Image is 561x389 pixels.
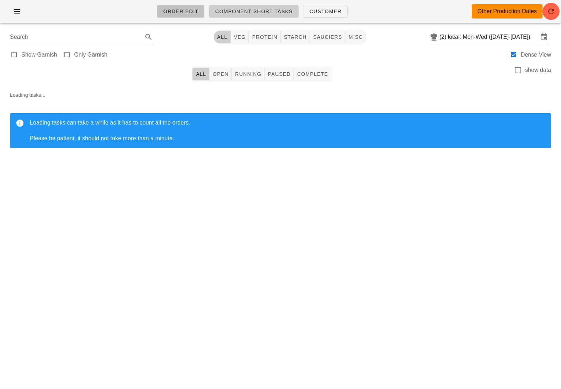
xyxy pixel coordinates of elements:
[235,71,261,77] span: Running
[267,71,290,77] span: Paused
[439,33,448,41] div: (2)
[313,34,342,40] span: sauciers
[214,31,231,43] button: All
[297,71,328,77] span: Complete
[249,31,280,43] button: protein
[309,9,341,14] span: Customer
[209,68,232,80] button: Open
[265,68,294,80] button: Paused
[163,9,198,14] span: Order Edit
[157,5,204,18] a: Order Edit
[30,119,545,142] div: Loading tasks can take a while as it has to count all the orders. Please be patient, it should no...
[345,31,366,43] button: misc
[215,9,293,14] span: Component Short Tasks
[192,68,209,80] button: All
[283,34,306,40] span: starch
[196,71,206,77] span: All
[294,68,331,80] button: Complete
[231,31,249,43] button: veg
[303,5,347,18] a: Customer
[280,31,310,43] button: starch
[310,31,346,43] button: sauciers
[232,68,265,80] button: Running
[217,34,228,40] span: All
[477,7,537,16] div: Other Production Dates
[212,71,229,77] span: Open
[521,51,551,58] label: Dense View
[21,51,57,58] label: Show Garnish
[74,51,107,58] label: Only Garnish
[252,34,277,40] span: protein
[234,34,246,40] span: veg
[525,67,551,74] label: show data
[209,5,299,18] a: Component Short Tasks
[4,85,557,159] div: Loading tasks...
[348,34,363,40] span: misc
